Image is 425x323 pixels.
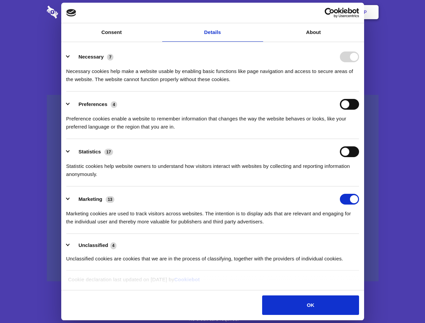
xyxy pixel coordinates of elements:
button: Unclassified (4) [66,241,121,250]
img: logo-wordmark-white-trans-d4663122ce5f474addd5e946df7df03e33cb6a1c49d2221995e7729f52c070b2.svg [47,6,104,19]
div: Statistic cookies help website owners to understand how visitors interact with websites by collec... [66,157,359,178]
button: Marketing (13) [66,194,119,205]
span: 13 [106,196,114,203]
a: Usercentrics Cookiebot - opens in a new window [300,8,359,18]
label: Statistics [78,149,101,154]
a: Consent [61,23,162,42]
a: About [263,23,364,42]
a: Wistia video thumbnail [47,95,379,282]
div: Unclassified cookies are cookies that we are in the process of classifying, together with the pro... [66,250,359,263]
button: OK [262,295,359,315]
span: 7 [107,54,113,61]
label: Marketing [78,196,102,202]
div: Necessary cookies help make a website usable by enabling basic functions like page navigation and... [66,62,359,83]
label: Necessary [78,54,104,60]
a: Login [305,2,334,23]
div: Marketing cookies are used to track visitors across websites. The intention is to display ads tha... [66,205,359,226]
span: 4 [111,101,117,108]
a: Pricing [198,2,227,23]
iframe: Drift Widget Chat Controller [391,289,417,315]
span: 4 [110,242,117,249]
a: Details [162,23,263,42]
a: Contact [273,2,304,23]
label: Preferences [78,101,107,107]
button: Preferences (4) [66,99,121,110]
img: logo [66,9,76,16]
button: Necessary (7) [66,51,118,62]
h1: Eliminate Slack Data Loss. [47,30,379,55]
div: Preference cookies enable a website to remember information that changes the way the website beha... [66,110,359,131]
button: Statistics (17) [66,146,117,157]
h4: Auto-redaction of sensitive data, encrypted data sharing and self-destructing private chats. Shar... [47,61,379,83]
div: Cookie declaration last updated on [DATE] by [63,276,362,289]
span: 17 [104,149,113,155]
a: Cookiebot [174,277,200,282]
